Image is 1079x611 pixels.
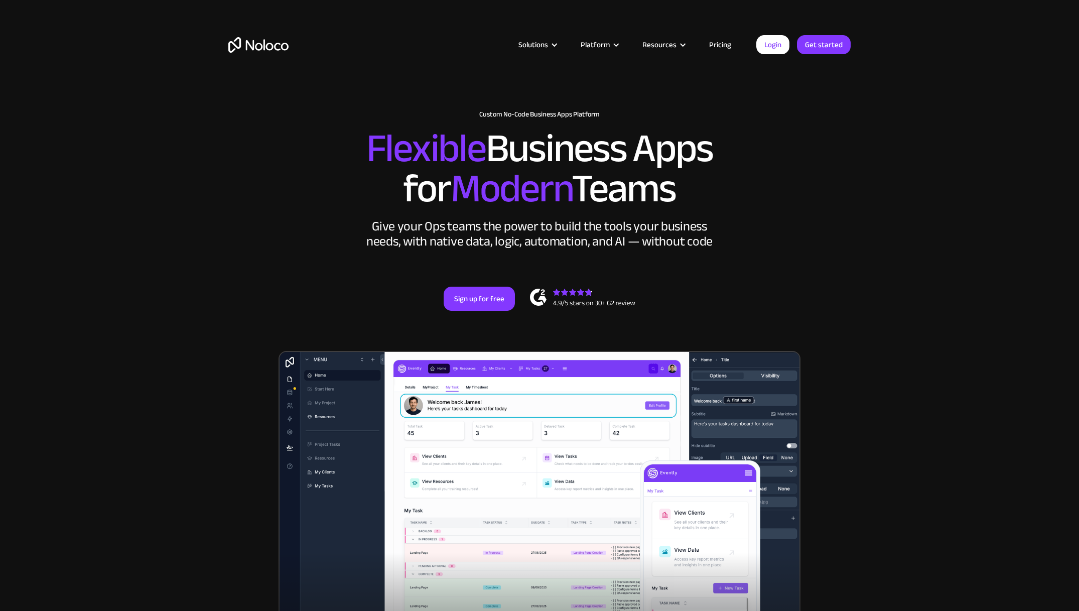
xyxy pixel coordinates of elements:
[568,38,630,51] div: Platform
[366,111,486,186] span: Flexible
[451,151,572,226] span: Modern
[697,38,744,51] a: Pricing
[518,38,548,51] div: Solutions
[228,129,851,209] h2: Business Apps for Teams
[228,110,851,118] h1: Custom No-Code Business Apps Platform
[228,37,289,53] a: home
[581,38,610,51] div: Platform
[797,35,851,54] a: Get started
[364,219,715,249] div: Give your Ops teams the power to build the tools your business needs, with native data, logic, au...
[642,38,677,51] div: Resources
[444,287,515,311] a: Sign up for free
[630,38,697,51] div: Resources
[506,38,568,51] div: Solutions
[756,35,789,54] a: Login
